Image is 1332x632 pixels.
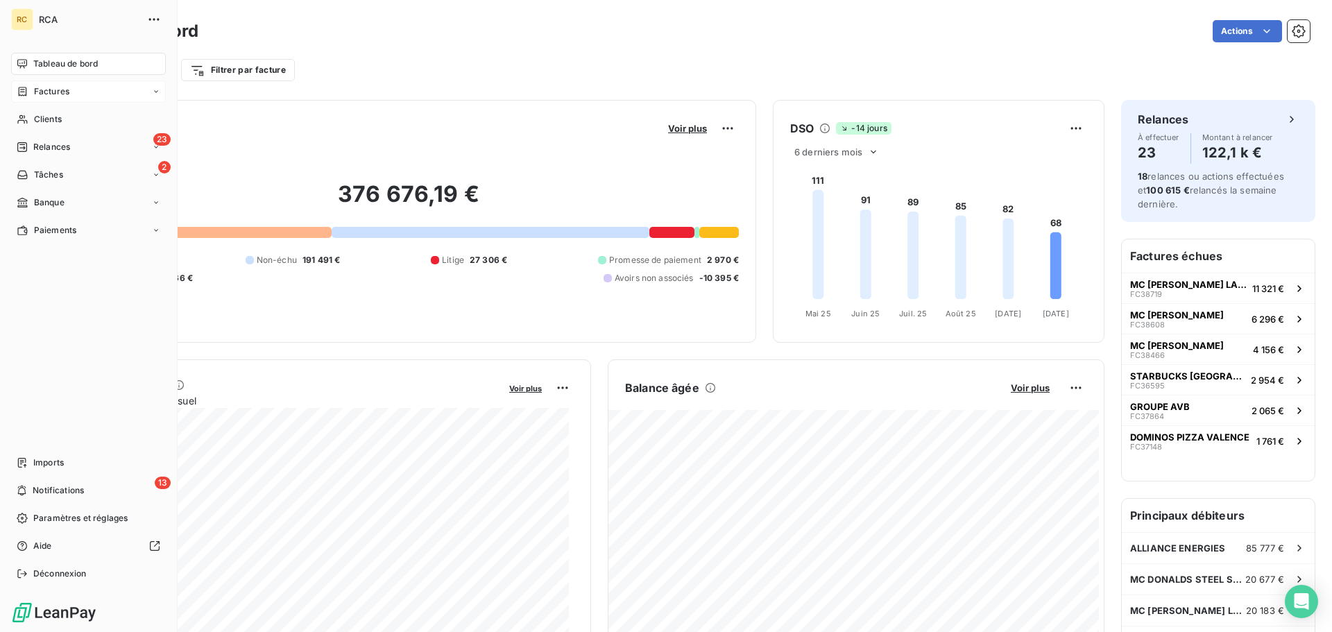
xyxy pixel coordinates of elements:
button: Voir plus [1007,382,1054,394]
span: DOMINOS PIZZA VALENCE [1130,432,1249,443]
span: Voir plus [1011,382,1050,393]
span: À effectuer [1138,133,1179,142]
h4: 23 [1138,142,1179,164]
tspan: Juil. 25 [899,309,927,318]
h6: Factures échues [1122,239,1315,273]
span: Déconnexion [33,567,87,580]
span: FC38466 [1130,351,1165,359]
span: Avoirs non associés [615,272,694,284]
span: 18 [1138,171,1147,182]
span: 27 306 € [470,254,507,266]
span: Tâches [34,169,63,181]
h6: Relances [1138,111,1188,128]
span: FC37864 [1130,412,1164,420]
h4: 122,1 k € [1202,142,1273,164]
span: MC [PERSON_NAME] [1130,309,1224,321]
tspan: Mai 25 [805,309,831,318]
span: Non-échu [257,254,297,266]
div: Open Intercom Messenger [1285,585,1318,618]
span: Relances [33,141,70,153]
tspan: [DATE] [1043,309,1069,318]
span: FC37148 [1130,443,1162,451]
span: Aide [33,540,52,552]
span: Promesse de paiement [609,254,701,266]
span: STARBUCKS [GEOGRAPHIC_DATA] [1130,370,1245,382]
span: 2 065 € [1252,405,1284,416]
button: MC [PERSON_NAME] LA RICAMARIEFC3871911 321 € [1122,273,1315,303]
span: MC [PERSON_NAME] [1130,340,1224,351]
button: MC [PERSON_NAME]FC386086 296 € [1122,303,1315,334]
span: FC38608 [1130,321,1165,329]
span: 85 777 € [1246,543,1284,554]
span: 11 321 € [1252,283,1284,294]
span: Voir plus [509,384,542,393]
span: -10 395 € [699,272,739,284]
span: Paiements [34,224,76,237]
tspan: Juin 25 [851,309,880,318]
span: 1 761 € [1256,436,1284,447]
button: DOMINOS PIZZA VALENCEFC371481 761 € [1122,425,1315,456]
span: Clients [34,113,62,126]
span: 23 [153,133,171,146]
a: Aide [11,535,166,557]
span: Chiffre d'affaires mensuel [78,393,499,408]
span: Banque [34,196,65,209]
span: Factures [34,85,69,98]
span: MC [PERSON_NAME] LA RICAMARIE [1130,605,1246,616]
h6: Principaux débiteurs [1122,499,1315,532]
h6: DSO [790,120,814,137]
span: RCA [39,14,139,25]
span: 6 296 € [1252,314,1284,325]
span: FC38719 [1130,290,1162,298]
button: STARBUCKS [GEOGRAPHIC_DATA]FC365952 954 € [1122,364,1315,395]
span: 100 615 € [1146,185,1189,196]
button: Voir plus [505,382,546,394]
span: Tableau de bord [33,58,98,70]
span: ALLIANCE ENERGIES [1130,543,1226,554]
span: 20 677 € [1245,574,1284,585]
span: 20 183 € [1246,605,1284,616]
span: relances ou actions effectuées et relancés la semaine dernière. [1138,171,1284,210]
span: MC [PERSON_NAME] LA RICAMARIE [1130,279,1247,290]
button: Filtrer par facture [181,59,295,81]
span: 4 156 € [1253,344,1284,355]
span: MC DONALDS STEEL ST ETIENNE [1130,574,1245,585]
span: 2 954 € [1251,375,1284,386]
div: RC [11,8,33,31]
span: -14 jours [836,122,891,135]
h2: 376 676,19 € [78,180,739,222]
tspan: Août 25 [946,309,976,318]
span: 6 derniers mois [794,146,862,157]
span: Montant à relancer [1202,133,1273,142]
span: 2 970 € [707,254,739,266]
span: 2 [158,161,171,173]
span: FC36595 [1130,382,1165,390]
span: 13 [155,477,171,489]
span: 191 491 € [302,254,340,266]
span: Imports [33,456,64,469]
h6: Balance âgée [625,379,699,396]
span: Notifications [33,484,84,497]
button: Actions [1213,20,1282,42]
button: Voir plus [664,122,711,135]
img: Logo LeanPay [11,601,97,624]
span: GROUPE AVB [1130,401,1190,412]
tspan: [DATE] [995,309,1021,318]
span: Voir plus [668,123,707,134]
button: MC [PERSON_NAME]FC384664 156 € [1122,334,1315,364]
button: GROUPE AVBFC378642 065 € [1122,395,1315,425]
span: Litige [442,254,464,266]
span: Paramètres et réglages [33,512,128,524]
